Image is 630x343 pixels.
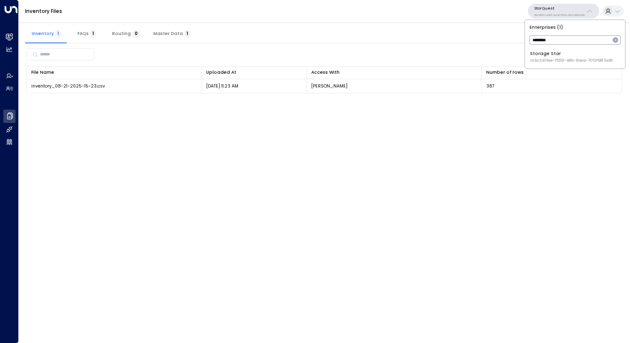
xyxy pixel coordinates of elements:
div: Uploaded At [206,69,302,76]
span: Routing [112,31,140,36]
span: 1 [55,29,61,38]
p: [PERSON_NAME] [311,83,347,89]
p: [DATE] 11:23 AM [206,83,238,89]
div: Uploaded At [206,69,236,76]
span: ID: bc340fee-f559-48fc-84eb-70f3f6817ad8 [530,58,612,64]
div: File Name [31,69,197,76]
div: Number of rows [486,69,617,76]
span: 1 [184,29,190,38]
div: File Name [31,69,54,76]
span: FAQs [77,31,96,36]
span: 1 [90,29,96,38]
div: Access With [311,69,477,76]
span: 387 [486,83,495,89]
span: 0 [132,29,140,38]
p: Enterprises ( 1 ) [527,23,622,32]
p: 95e12634-a2b0-4ea9-845a-0bcfa50e2d19 [534,13,585,17]
button: StorQuest95e12634-a2b0-4ea9-845a-0bcfa50e2d19 [528,4,599,18]
span: inventory_08-21-2025-15-23.csv [31,83,105,89]
a: Inventory Files [25,8,62,15]
div: Number of rows [486,69,524,76]
p: StorQuest [534,6,585,11]
span: Master Data [153,31,190,36]
div: Storage Star [530,50,612,63]
span: Inventory [32,31,61,36]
